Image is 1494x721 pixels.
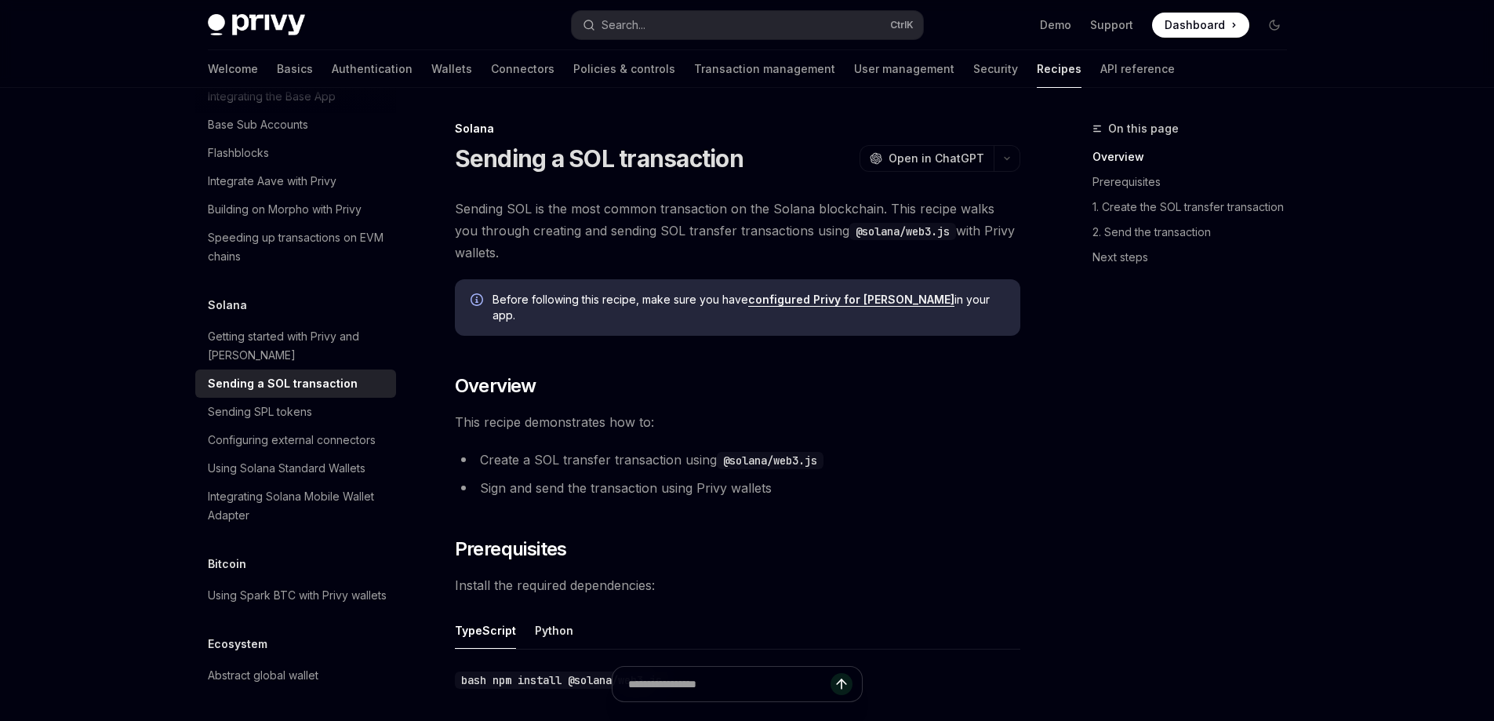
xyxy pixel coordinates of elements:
[1040,17,1071,33] a: Demo
[208,296,247,315] h5: Solana
[1037,50,1081,88] a: Recipes
[277,50,313,88] a: Basics
[208,459,365,478] div: Using Solana Standard Wallets
[208,144,269,162] div: Flashblocks
[455,612,516,649] button: TypeScript
[572,11,923,39] button: Search...CtrlK
[208,115,308,134] div: Base Sub Accounts
[208,586,387,605] div: Using Spark BTC with Privy wallets
[455,198,1020,264] span: Sending SOL is the most common transaction on the Solana blockchain. This recipe walks you throug...
[1092,195,1300,220] a: 1. Create the SOL transfer transaction
[332,50,413,88] a: Authentication
[889,151,984,166] span: Open in ChatGPT
[1090,17,1133,33] a: Support
[208,555,246,574] h5: Bitcoin
[748,293,954,307] a: configured Privy for [PERSON_NAME]
[208,50,258,88] a: Welcome
[1092,245,1300,270] a: Next steps
[455,144,743,173] h1: Sending a SOL transaction
[208,200,362,219] div: Building on Morpho with Privy
[849,223,956,240] code: @solana/web3.js
[455,121,1020,137] div: Solana
[195,398,396,426] a: Sending SPL tokens
[195,167,396,195] a: Integrate Aave with Privy
[208,431,376,450] div: Configuring external connectors
[471,293,486,309] svg: Info
[973,50,1018,88] a: Security
[1100,50,1175,88] a: API reference
[195,426,396,454] a: Configuring external connectors
[208,635,267,654] h5: Ecosystem
[195,581,396,610] a: Using Spark BTC with Privy wallets
[535,612,573,649] button: Python
[195,195,396,224] a: Building on Morpho with Privy
[195,139,396,167] a: Flashblocks
[854,50,954,88] a: User management
[602,16,645,35] div: Search...
[455,537,567,562] span: Prerequisites
[1165,17,1225,33] span: Dashboard
[1092,220,1300,245] a: 2. Send the transaction
[208,666,318,685] div: Abstract global wallet
[195,322,396,370] a: Getting started with Privy and [PERSON_NAME]
[455,411,1020,433] span: This recipe demonstrates how to:
[431,50,472,88] a: Wallets
[208,487,387,525] div: Integrating Solana Mobile Wallet Adapter
[195,661,396,690] a: Abstract global wallet
[208,374,358,393] div: Sending a SOL transaction
[455,373,536,399] span: Overview
[208,172,336,191] div: Integrate Aave with Privy
[1152,13,1249,38] a: Dashboard
[208,327,387,365] div: Getting started with Privy and [PERSON_NAME]
[573,50,675,88] a: Policies & controls
[860,145,994,172] button: Open in ChatGPT
[890,19,914,31] span: Ctrl K
[208,14,305,36] img: dark logo
[1092,169,1300,195] a: Prerequisites
[493,292,1005,323] span: Before following this recipe, make sure you have in your app.
[694,50,835,88] a: Transaction management
[195,224,396,271] a: Speeding up transactions on EVM chains
[1092,144,1300,169] a: Overview
[831,673,852,695] button: Send message
[208,402,312,421] div: Sending SPL tokens
[455,574,1020,596] span: Install the required dependencies:
[455,449,1020,471] li: Create a SOL transfer transaction using
[491,50,554,88] a: Connectors
[717,452,823,469] code: @solana/web3.js
[455,477,1020,499] li: Sign and send the transaction using Privy wallets
[195,370,396,398] a: Sending a SOL transaction
[1262,13,1287,38] button: Toggle dark mode
[195,454,396,482] a: Using Solana Standard Wallets
[208,228,387,266] div: Speeding up transactions on EVM chains
[1108,119,1179,138] span: On this page
[195,482,396,530] a: Integrating Solana Mobile Wallet Adapter
[195,111,396,139] a: Base Sub Accounts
